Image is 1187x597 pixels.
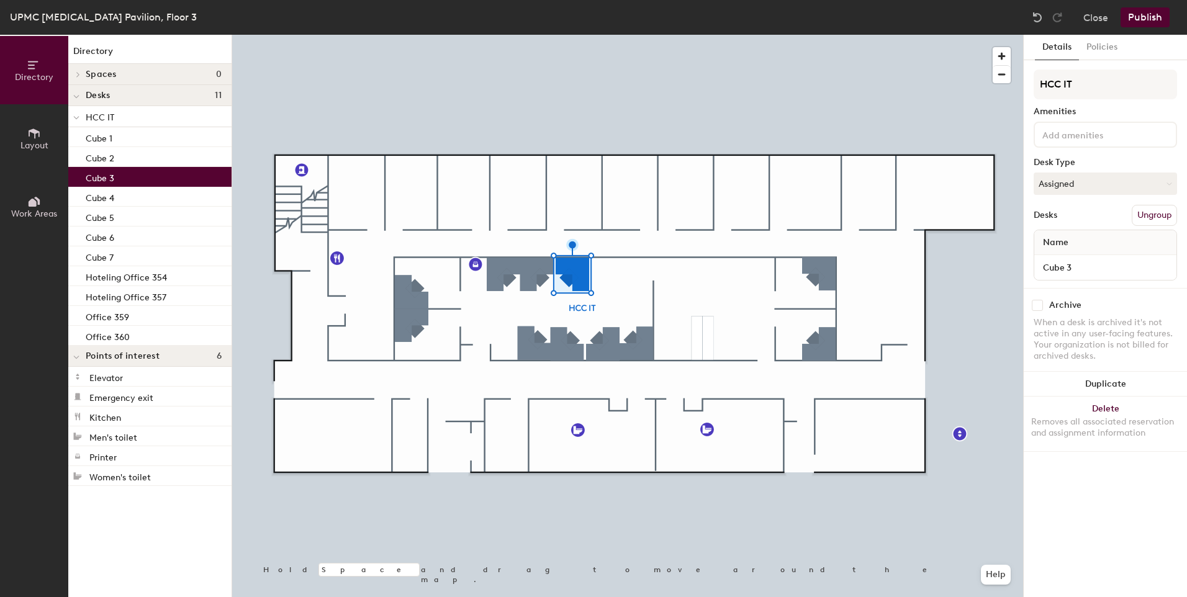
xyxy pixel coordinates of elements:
[1034,173,1177,195] button: Assigned
[1132,205,1177,226] button: Ungroup
[10,9,197,25] div: UPMC [MEDICAL_DATA] Pavilion, Floor 3
[217,351,222,361] span: 6
[1083,7,1108,27] button: Close
[89,409,121,423] p: Kitchen
[86,91,110,101] span: Desks
[89,449,117,463] p: Printer
[86,112,114,123] span: HCC IT
[86,289,166,303] p: Hoteling Office 357
[1031,11,1044,24] img: Undo
[86,209,114,223] p: Cube 5
[86,351,160,361] span: Points of interest
[89,429,137,443] p: Men's toilet
[1024,372,1187,397] button: Duplicate
[1040,127,1152,141] input: Add amenities
[11,209,57,219] span: Work Areas
[1034,210,1057,220] div: Desks
[1024,397,1187,451] button: DeleteRemoves all associated reservation and assignment information
[1037,259,1174,276] input: Unnamed desk
[1079,35,1125,60] button: Policies
[216,70,222,79] span: 0
[86,189,114,204] p: Cube 4
[68,45,232,64] h1: Directory
[1037,231,1075,254] span: Name
[1051,11,1063,24] img: Redo
[89,469,151,483] p: Women's toilet
[215,91,222,101] span: 11
[1049,300,1081,310] div: Archive
[15,72,53,83] span: Directory
[86,70,117,79] span: Spaces
[1034,107,1177,117] div: Amenities
[86,130,112,144] p: Cube 1
[86,249,114,263] p: Cube 7
[1034,158,1177,168] div: Desk Type
[1034,317,1177,362] div: When a desk is archived it's not active in any user-facing features. Your organization is not bil...
[20,140,48,151] span: Layout
[89,369,123,384] p: Elevator
[1035,35,1079,60] button: Details
[1121,7,1170,27] button: Publish
[86,229,114,243] p: Cube 6
[86,308,129,323] p: Office 359
[1031,416,1180,439] div: Removes all associated reservation and assignment information
[86,269,167,283] p: Hoteling Office 354
[89,389,153,403] p: Emergency exit
[86,150,114,164] p: Cube 2
[981,565,1011,585] button: Help
[86,328,130,343] p: Office 360
[86,169,114,184] p: Cube 3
